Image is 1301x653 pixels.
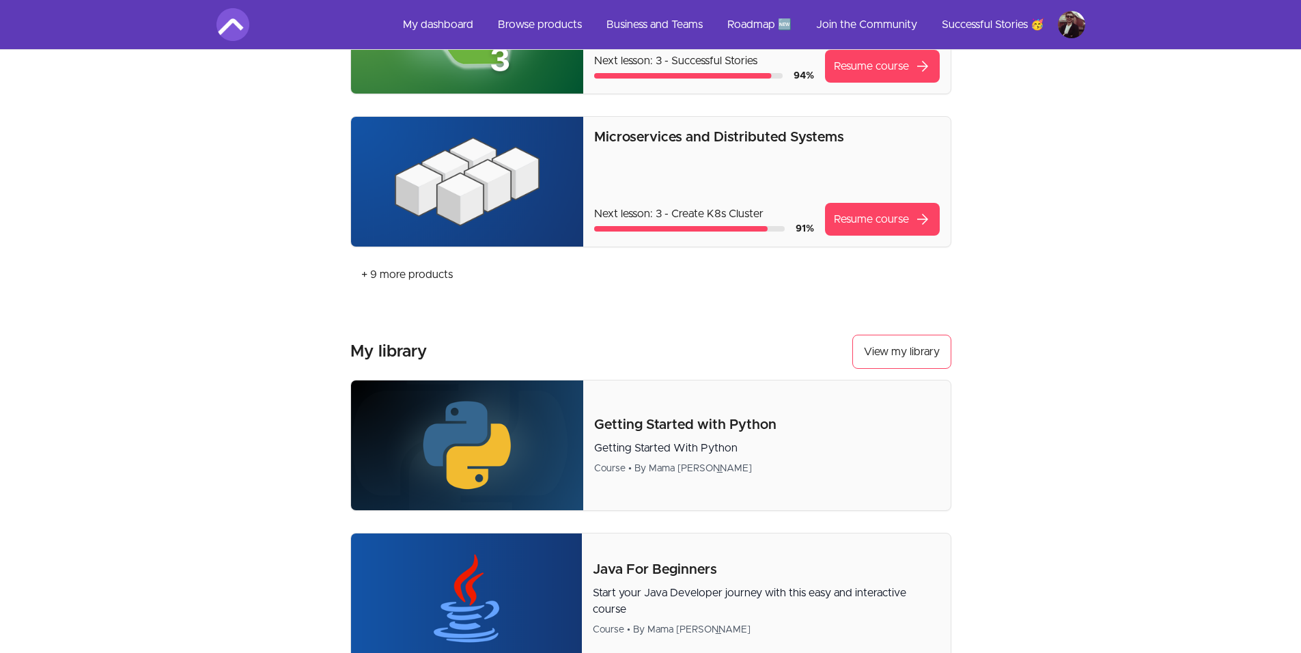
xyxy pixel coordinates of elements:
[594,415,939,434] p: Getting Started with Python
[825,50,940,83] a: Resume coursearrow_forward
[594,462,939,475] div: Course • By Mama [PERSON_NAME]
[593,585,940,617] p: Start your Java Developer journey with this easy and interactive course
[594,440,939,456] p: Getting Started With Python
[350,341,427,363] h3: My library
[594,206,813,222] p: Next lesson: 3 - Create K8s Cluster
[594,128,939,147] p: Microservices and Distributed Systems
[350,258,464,291] a: + 9 more products
[593,560,940,579] p: Java For Beginners
[392,8,484,41] a: My dashboard
[1058,11,1085,38] img: Profile image for Vlad
[593,623,940,637] div: Course • By Mama [PERSON_NAME]
[931,8,1055,41] a: Successful Stories 🥳
[852,335,951,369] a: View my library
[351,380,584,510] img: Product image for Getting Started with Python
[796,224,814,234] span: 91 %
[351,117,584,247] img: Product image for Microservices and Distributed Systems
[914,211,931,227] span: arrow_forward
[392,8,1085,41] nav: Main
[487,8,593,41] a: Browse products
[716,8,802,41] a: Roadmap 🆕
[825,203,940,236] a: Resume coursearrow_forward
[216,8,249,41] img: Amigoscode logo
[350,380,951,511] a: Product image for Getting Started with PythonGetting Started with PythonGetting Started With Pyth...
[596,8,714,41] a: Business and Teams
[594,73,782,79] div: Course progress
[594,226,784,232] div: Course progress
[794,71,814,81] span: 94 %
[805,8,928,41] a: Join the Community
[594,53,813,69] p: Next lesson: 3 - Successful Stories
[914,58,931,74] span: arrow_forward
